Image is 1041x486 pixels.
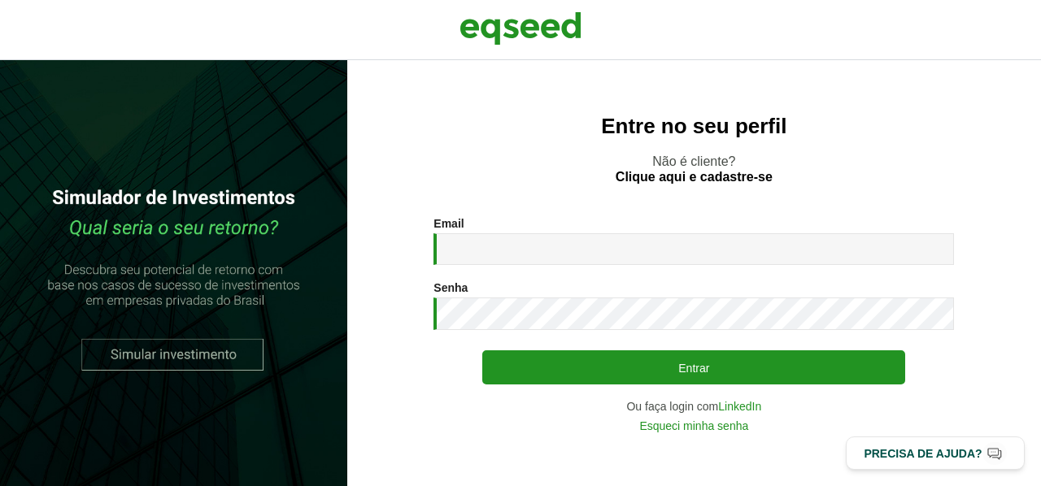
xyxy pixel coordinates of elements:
button: Entrar [482,350,905,384]
img: EqSeed Logo [460,8,581,49]
label: Email [433,218,464,229]
p: Não é cliente? [380,154,1008,184]
a: LinkedIn [718,401,761,412]
h2: Entre no seu perfil [380,115,1008,138]
a: Clique aqui e cadastre-se [616,171,773,184]
a: Esqueci minha senha [639,420,748,432]
label: Senha [433,282,468,293]
div: Ou faça login com [433,401,954,412]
